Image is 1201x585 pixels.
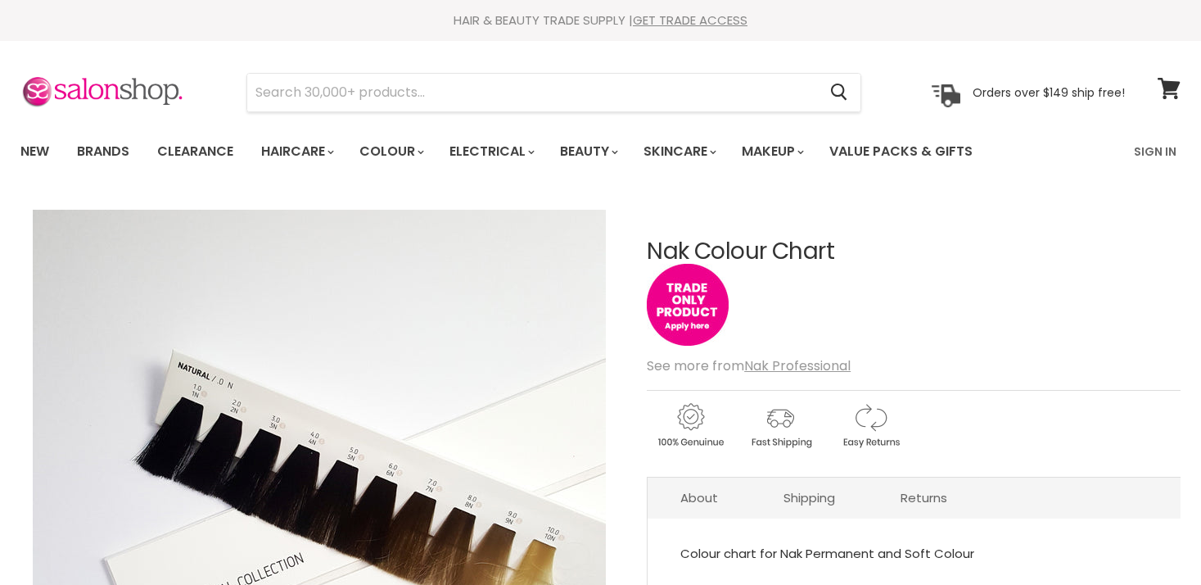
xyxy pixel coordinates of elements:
[647,356,851,375] span: See more from
[8,128,1054,175] ul: Main menu
[633,11,747,29] a: GET TRADE ACCESS
[744,356,851,375] a: Nak Professional
[1124,134,1186,169] a: Sign In
[729,134,814,169] a: Makeup
[817,74,860,111] button: Search
[631,134,726,169] a: Skincare
[548,134,628,169] a: Beauty
[437,134,544,169] a: Electrical
[249,134,344,169] a: Haircare
[65,134,142,169] a: Brands
[647,239,1181,265] h1: Nak Colour Chart
[827,401,914,451] img: returns.gif
[8,134,61,169] a: New
[973,84,1125,99] p: Orders over $149 ship free!
[647,264,729,346] img: tradeonly_small.jpg
[680,545,974,562] span: Colour chart for Nak Permanent and Soft Colour
[347,134,434,169] a: Colour
[648,478,751,518] a: About
[145,134,246,169] a: Clearance
[751,478,868,518] a: Shipping
[247,74,817,111] input: Search
[246,73,861,112] form: Product
[868,478,980,518] a: Returns
[647,401,734,451] img: genuine.gif
[817,134,985,169] a: Value Packs & Gifts
[737,401,824,451] img: shipping.gif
